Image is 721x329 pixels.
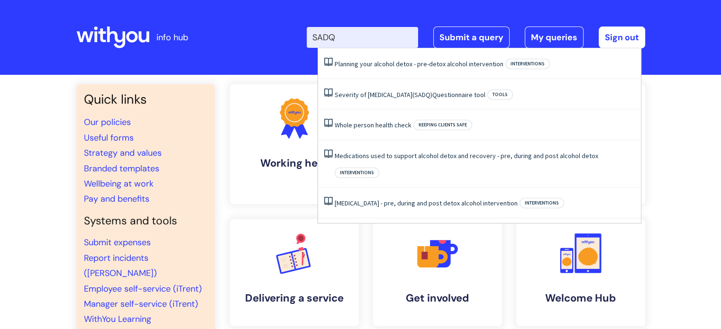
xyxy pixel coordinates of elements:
span: Tools [487,89,513,100]
h4: Get involved [381,292,494,304]
a: Sign out [599,27,645,48]
span: Interventions [520,198,564,208]
span: (SADQ) [412,90,432,99]
span: Interventions [335,168,379,178]
a: Submit a query [433,27,510,48]
a: WithYou Learning [84,313,151,325]
a: Wellbeing at work [84,178,154,189]
span: Interventions [505,59,550,69]
a: Welcome Hub [516,219,645,326]
a: Medications used to support alcohol detox and recovery - pre, during and post alcohol detox [335,151,598,160]
a: Severity of [MEDICAL_DATA](SADQ)Questionnaire tool [335,90,485,99]
a: Pay and benefits [84,193,149,205]
a: Whole person health check [335,121,411,129]
a: Get involved [373,219,502,326]
a: Branded templates [84,163,159,174]
a: Working here [230,84,359,204]
h3: Quick links [84,92,207,107]
a: Employee self-service (iTrent) [84,283,202,294]
div: | - [307,27,645,48]
a: [MEDICAL_DATA] - pre, during and post detox alcohol intervention [335,199,518,207]
h4: Delivering a service [237,292,351,304]
a: My queries [525,27,584,48]
h4: Working here [237,157,351,169]
a: Our policies [84,116,131,128]
h4: Systems and tools [84,214,207,228]
a: Manager self-service (iTrent) [84,298,198,310]
a: Delivering a service [230,219,359,326]
a: Submit expenses [84,237,151,248]
a: Report incidents ([PERSON_NAME]) [84,252,157,279]
span: Keeping clients safe [413,120,472,130]
a: Strategy and values [84,147,162,159]
p: info hub [156,30,188,45]
a: Planning your alcohol detox - pre-detox alcohol intervention [335,60,503,68]
a: Useful forms [84,132,134,143]
input: Search [307,27,418,48]
h4: Welcome Hub [524,292,638,304]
